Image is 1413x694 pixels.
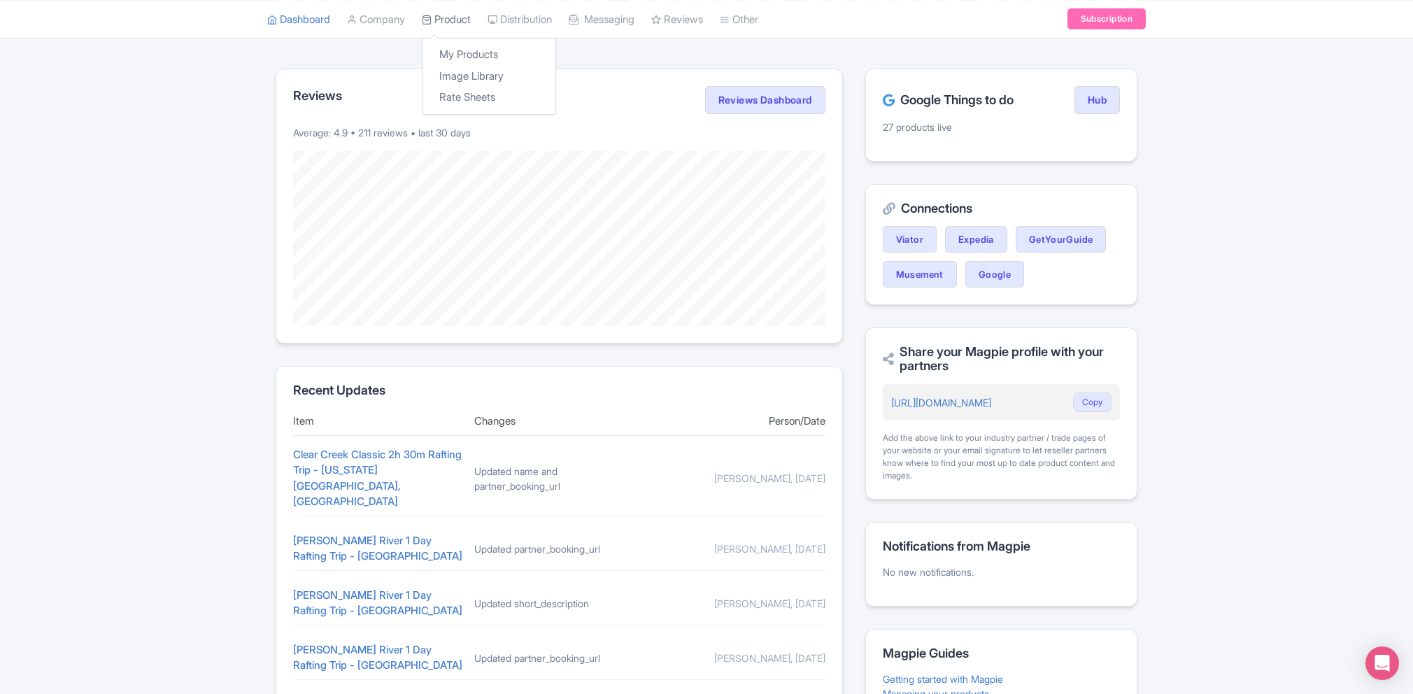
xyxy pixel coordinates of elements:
button: Copy [1073,392,1112,412]
div: Open Intercom Messenger [1365,646,1399,680]
a: [PERSON_NAME] River 1 Day Rafting Trip - [GEOGRAPHIC_DATA] [293,643,462,672]
a: Viator [883,226,937,253]
h2: Share your Magpie profile with your partners [883,345,1120,373]
h2: Notifications from Magpie [883,539,1120,553]
h2: Reviews [293,89,342,103]
div: [PERSON_NAME], [DATE] [655,541,825,556]
a: My Products [423,44,555,66]
a: Clear Creek Classic 2h 30m Rafting Trip - [US_STATE][GEOGRAPHIC_DATA], [GEOGRAPHIC_DATA] [293,448,462,509]
a: Hub [1074,86,1120,114]
p: 27 products live [883,120,1120,134]
p: No new notifications. [883,565,1120,579]
a: Getting started with Magpie [883,673,1003,685]
a: Rate Sheets [423,87,555,108]
div: Updated short_description [474,596,644,611]
div: Add the above link to your industry partner / trade pages of your website or your email signature... [883,432,1120,482]
h2: Recent Updates [293,383,825,397]
div: Updated partner_booking_url [474,541,644,556]
a: [PERSON_NAME] River 1 Day Rafting Trip - [GEOGRAPHIC_DATA] [293,534,462,563]
a: Musement [883,261,957,288]
a: Reviews Dashboard [705,86,825,114]
p: Average: 4.9 • 211 reviews • last 30 days [293,125,825,140]
div: Person/Date [655,413,825,430]
div: Changes [474,413,644,430]
div: [PERSON_NAME], [DATE] [655,596,825,611]
h2: Connections [883,201,1120,215]
a: Expedia [945,226,1007,253]
a: Google [965,261,1024,288]
a: Subscription [1067,8,1146,29]
a: [URL][DOMAIN_NAME] [891,397,991,409]
a: GetYourGuide [1016,226,1107,253]
a: Image Library [423,65,555,87]
div: Item [293,413,463,430]
div: Updated partner_booking_url [474,651,644,665]
h2: Magpie Guides [883,646,1120,660]
div: [PERSON_NAME], [DATE] [655,471,825,486]
a: [PERSON_NAME] River 1 Day Rafting Trip - [GEOGRAPHIC_DATA] [293,588,462,618]
div: [PERSON_NAME], [DATE] [655,651,825,665]
div: Updated name and partner_booking_url [474,464,644,493]
h2: Google Things to do [883,93,1014,107]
